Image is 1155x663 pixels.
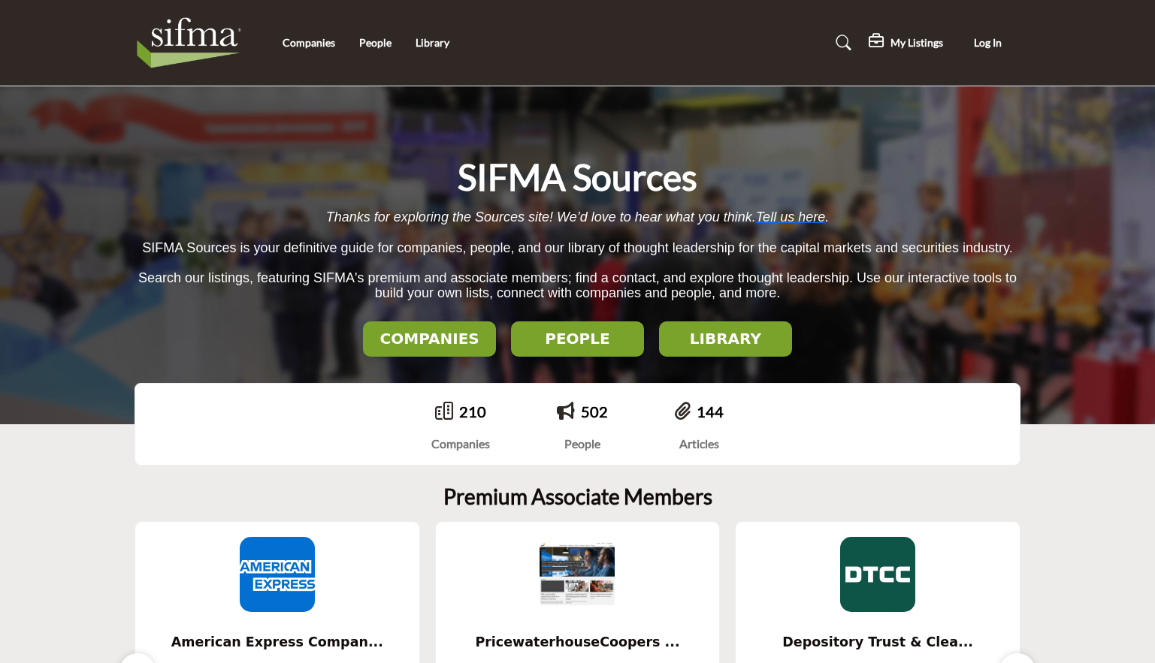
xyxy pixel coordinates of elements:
span: Log In [974,36,1002,49]
div: My Listings [869,34,943,52]
a: PricewaterhouseCoopers ... [436,622,720,662]
h2: Premium Associate Members [443,484,712,510]
div: Companies [431,435,490,453]
a: Depository Trust & Clea... [736,622,1020,662]
b: American Express Company [158,622,397,662]
div: Articles [675,435,724,453]
a: Library [416,36,449,49]
a: Tell us here [756,209,825,225]
b: PricewaterhouseCoopers LLP [458,622,697,662]
img: American Express Company [240,537,315,612]
img: Depository Trust & Clearing Corporation (DTCC) [840,537,915,612]
a: People [359,36,392,49]
button: LIBRARY [659,321,792,357]
span: SIFMA Sources is your definitive guide for companies, people, and our library of thought leadersh... [142,240,1012,255]
a: 210 [459,402,486,420]
h5: My Listings [890,36,943,50]
h1: SIFMA Sources [458,154,697,200]
div: People [557,435,608,453]
a: Companies [283,36,335,49]
a: 144 [697,402,724,420]
img: Site Logo [135,13,251,73]
button: COMPANIES [363,321,496,357]
a: American Express Compan... [135,622,419,662]
span: American Express Compan... [158,632,397,652]
h2: PEOPLE [516,330,639,348]
span: Search our listings, featuring SIFMA's premium and associate members; find a contact, and explore... [138,270,1017,301]
a: 502 [581,402,608,420]
h2: COMPANIES [367,330,491,348]
span: Thanks for exploring the Sources site! We’d love to hear what you think. . [326,209,829,225]
span: Depository Trust & Clea... [758,632,997,652]
h2: LIBRARY [664,330,788,348]
button: PEOPLE [511,321,644,357]
span: PricewaterhouseCoopers ... [458,632,697,652]
b: Depository Trust & Clearing Corporation (DTCC) [758,622,997,662]
img: PricewaterhouseCoopers LLP [540,537,615,612]
a: Search [821,31,861,55]
button: Log In [954,29,1020,57]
